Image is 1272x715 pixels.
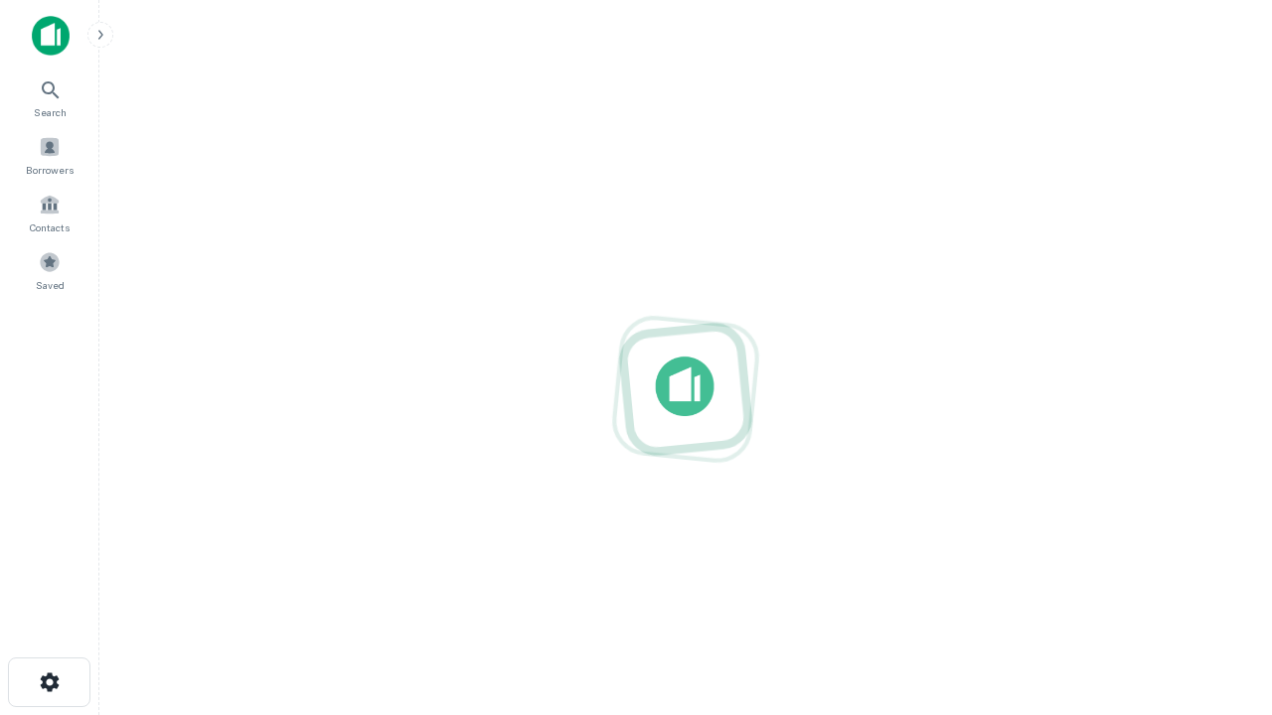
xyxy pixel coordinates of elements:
a: Saved [6,243,93,297]
span: Borrowers [26,162,74,178]
iframe: Chat Widget [1173,493,1272,588]
a: Search [6,71,93,124]
a: Contacts [6,186,93,239]
img: capitalize-icon.png [32,16,70,56]
span: Saved [36,277,65,293]
span: Contacts [30,219,70,235]
span: Search [34,104,67,120]
a: Borrowers [6,128,93,182]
